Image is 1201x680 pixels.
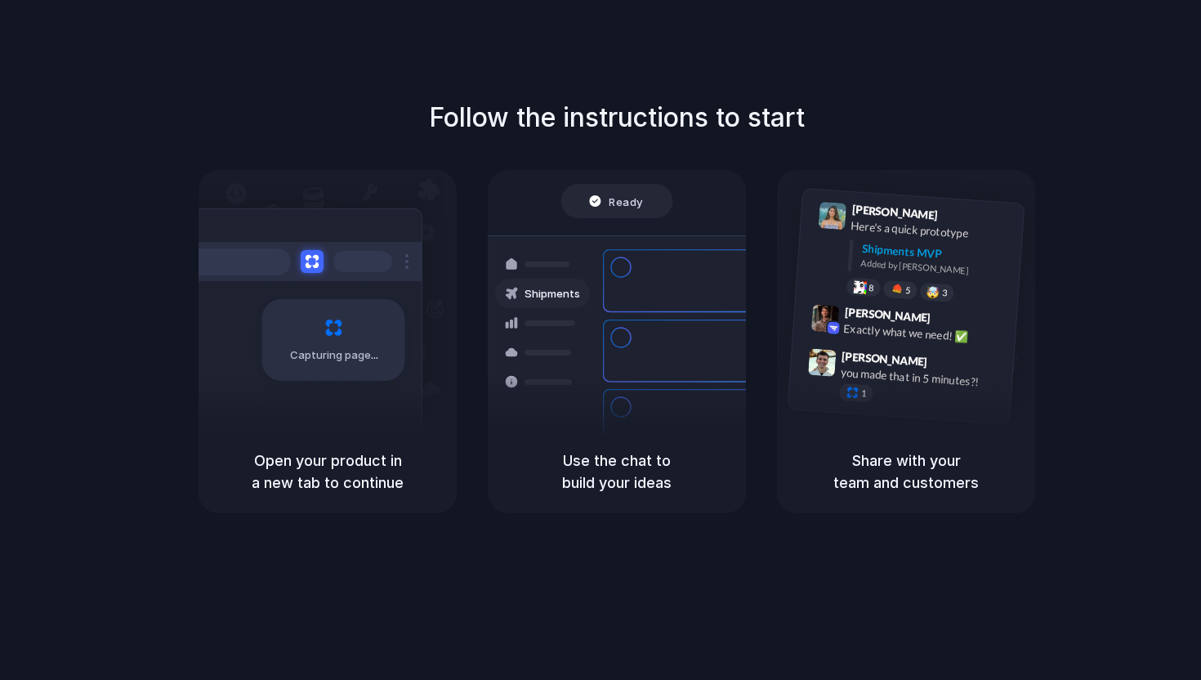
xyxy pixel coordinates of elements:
h5: Open your product in a new tab to continue [218,450,437,494]
div: Shipments MVP [861,240,1012,267]
span: 5 [905,286,911,295]
div: you made that in 5 minutes?! [840,365,1003,392]
div: Here's a quick prototype [851,217,1014,245]
span: 9:41 AM [943,208,976,228]
h5: Share with your team and customers [797,450,1016,494]
div: 🤯 [926,287,940,299]
h5: Use the chat to build your ideas [507,450,726,494]
span: [PERSON_NAME] [851,200,938,224]
span: Ready [609,193,644,209]
div: Exactly what we need! ✅ [843,320,1007,348]
span: [PERSON_NAME] [842,347,928,371]
span: Capturing page [290,347,381,364]
span: Shipments [525,286,580,302]
span: 9:47 AM [932,356,966,375]
span: 8 [868,284,874,293]
h1: Follow the instructions to start [429,98,805,137]
span: [PERSON_NAME] [844,303,931,327]
div: Added by [PERSON_NAME] [860,257,1011,280]
span: 9:42 AM [935,311,969,331]
span: 1 [861,389,867,398]
span: 3 [942,289,948,297]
